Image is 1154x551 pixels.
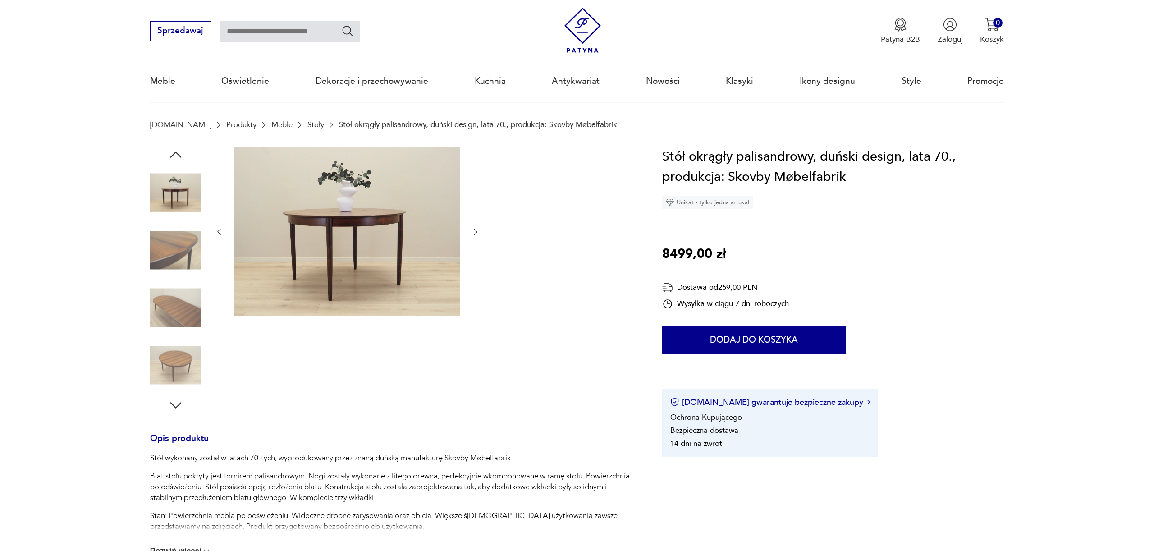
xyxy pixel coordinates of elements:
[150,21,211,41] button: Sprzedawaj
[150,471,637,503] p: Blat stołu pokryty jest fornirem palisandrowym. Nogi zostały wykonane z litego drewna, perfekcyjn...
[867,400,870,404] img: Ikona strzałki w prawo
[646,60,680,102] a: Nowości
[150,510,637,532] p: Stan: Powierzchnia mebla po odświeżeniu. Widoczne drobne zarysowania oraz obicia. Większe ś[DEMOG...
[150,340,201,391] img: Zdjęcie produktu Stół okrągły palisandrowy, duński design, lata 70., produkcja: Skovby Møbelfabrik
[150,282,201,334] img: Zdjęcie produktu Stół okrągły palisandrowy, duński design, lata 70., produkcja: Skovby Møbelfabrik
[150,28,211,35] a: Sprzedawaj
[271,120,293,129] a: Meble
[670,438,722,449] li: 14 dni na zwrot
[980,34,1004,45] p: Koszyk
[339,120,617,129] p: Stół okrągły palisandrowy, duński design, lata 70., produkcja: Skovby Møbelfabrik
[902,60,921,102] a: Style
[985,18,999,32] img: Ikona koszyka
[662,196,753,209] div: Unikat - tylko jedna sztuka!
[670,412,742,422] li: Ochrona Kupującego
[666,198,674,207] img: Ikona diamentu
[967,60,1004,102] a: Promocje
[893,18,907,32] img: Ikona medalu
[150,225,201,276] img: Zdjęcie produktu Stół okrągły palisandrowy, duński design, lata 70., produkcja: Skovby Møbelfabrik
[150,120,211,129] a: [DOMAIN_NAME]
[662,147,1004,188] h1: Stół okrągły palisandrowy, duński design, lata 70., produkcja: Skovby Møbelfabrik
[800,60,855,102] a: Ikony designu
[341,24,354,37] button: Szukaj
[150,60,175,102] a: Meble
[662,282,673,293] img: Ikona dostawy
[881,18,920,45] a: Ikona medaluPatyna B2B
[221,60,269,102] a: Oświetlenie
[881,34,920,45] p: Patyna B2B
[938,18,963,45] button: Zaloguj
[316,60,428,102] a: Dekoracje i przechowywanie
[881,18,920,45] button: Patyna B2B
[307,120,324,129] a: Stoły
[226,120,256,129] a: Produkty
[475,60,506,102] a: Kuchnia
[150,435,637,453] h3: Opis produktu
[552,60,600,102] a: Antykwariat
[662,244,726,265] p: 8499,00 zł
[234,147,460,316] img: Zdjęcie produktu Stół okrągły palisandrowy, duński design, lata 70., produkcja: Skovby Møbelfabrik
[938,34,963,45] p: Zaloguj
[560,8,605,53] img: Patyna - sklep z meblami i dekoracjami vintage
[662,282,789,293] div: Dostawa od 259,00 PLN
[943,18,957,32] img: Ikonka użytkownika
[662,298,789,309] div: Wysyłka w ciągu 7 dni roboczych
[670,397,870,408] button: [DOMAIN_NAME] gwarantuje bezpieczne zakupy
[662,326,846,354] button: Dodaj do koszyka
[670,425,738,436] li: Bezpieczna dostawa
[150,167,201,219] img: Zdjęcie produktu Stół okrągły palisandrowy, duński design, lata 70., produkcja: Skovby Møbelfabrik
[670,398,679,407] img: Ikona certyfikatu
[726,60,753,102] a: Klasyki
[150,453,637,464] p: Stół wykonany został w latach 70-tych, wyprodukowany przez znaną duńską manufakturę Skovby Møbelf...
[993,18,1003,28] div: 0
[980,18,1004,45] button: 0Koszyk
